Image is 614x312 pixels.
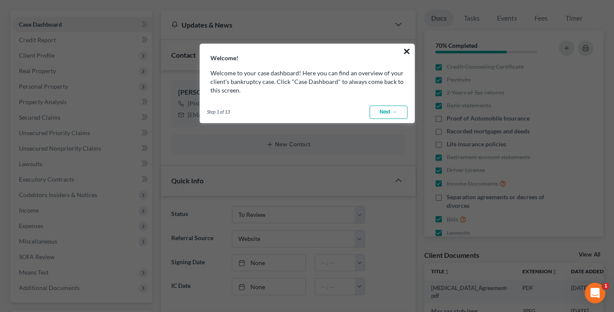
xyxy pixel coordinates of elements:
[602,283,609,290] span: 1
[403,44,411,58] button: ×
[210,69,404,95] p: Welcome to your case dashboard! Here you can find an overview of your client's bankruptcy case. C...
[200,44,414,62] h3: Welcome!
[585,283,605,303] iframe: Intercom live chat
[370,105,407,119] a: Next →
[207,108,230,115] span: Step 1 of 13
